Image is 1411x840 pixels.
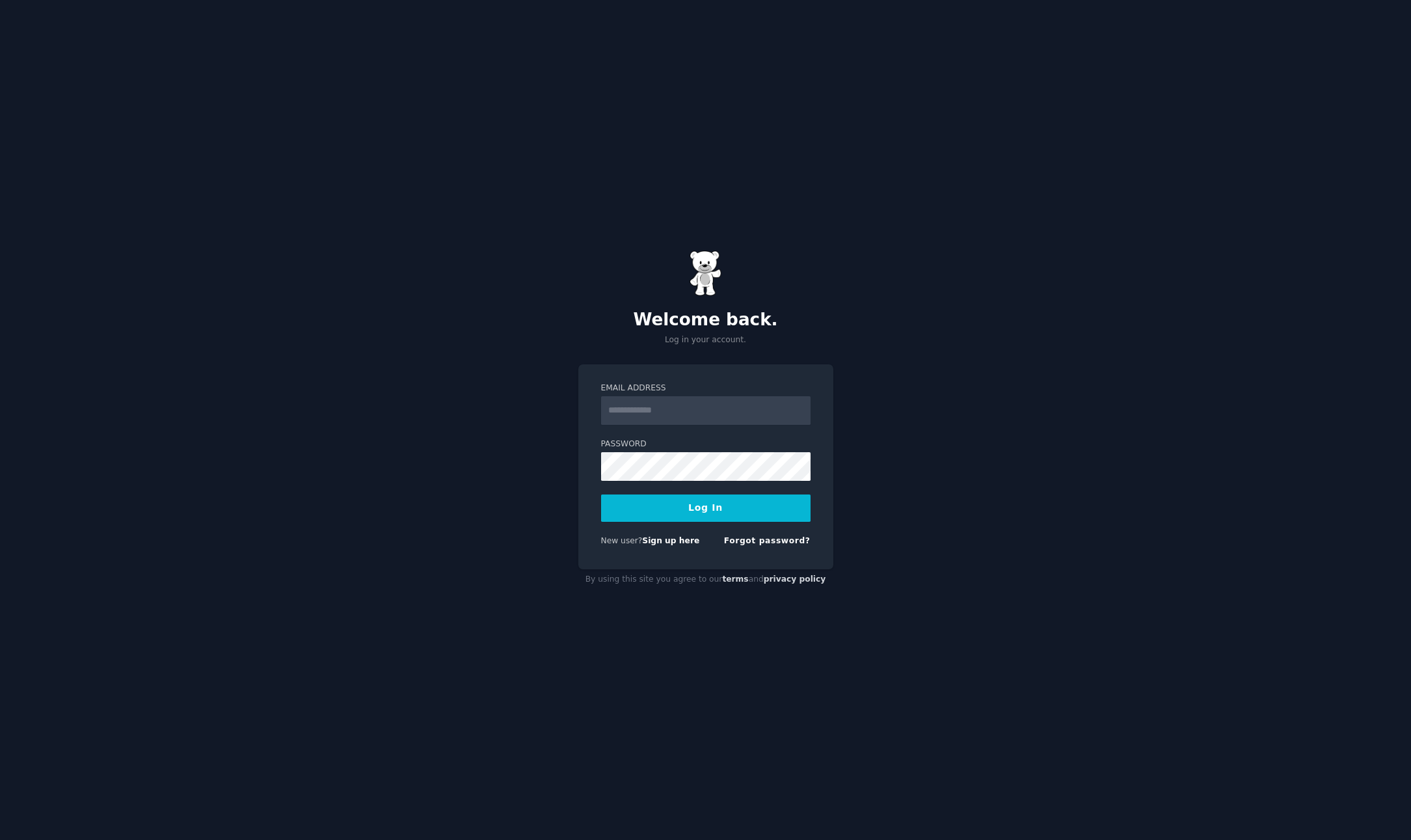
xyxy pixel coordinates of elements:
a: Sign up here [642,536,699,545]
a: Forgot password? [724,536,811,545]
label: Password [601,439,811,450]
h2: Welcome back. [578,310,833,331]
p: Log in your account. [578,334,833,346]
span: New user? [601,536,643,545]
img: Gummy Bear [690,251,722,296]
button: Log In [601,495,811,522]
a: terms [722,575,748,584]
label: Email Address [601,383,811,394]
div: By using this site you agree to our and [578,569,833,590]
a: privacy policy [764,575,826,584]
